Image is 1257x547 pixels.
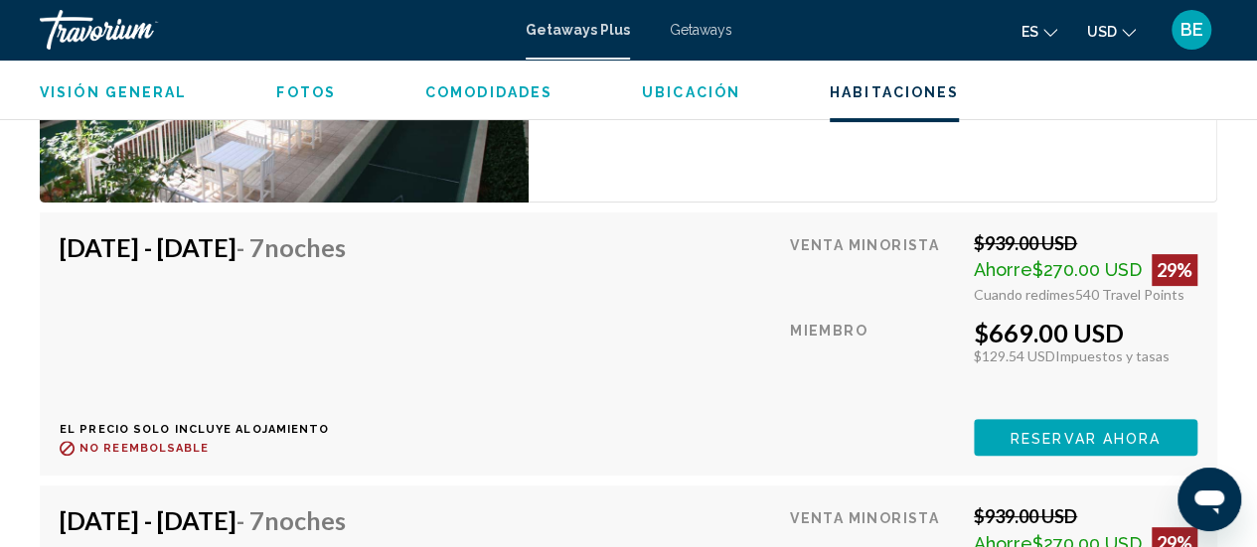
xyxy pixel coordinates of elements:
[425,84,552,100] span: Comodidades
[79,442,210,455] span: No reembolsable
[974,286,1075,303] span: Cuando redimes
[526,22,630,38] a: Getaways Plus
[40,83,187,101] button: Visión general
[1166,9,1217,51] button: User Menu
[974,318,1197,347] div: $669.00 USD
[236,505,346,535] span: - 7
[974,232,1197,254] div: $939.00 USD
[40,84,187,100] span: Visión general
[276,83,336,101] button: Fotos
[642,84,740,100] span: Ubicación
[264,232,346,262] span: noches
[1180,20,1203,40] span: BE
[425,83,552,101] button: Comodidades
[974,347,1197,364] div: $129.54 USD
[1021,24,1038,40] span: es
[60,423,361,436] p: El precio solo incluye alojamiento
[974,419,1197,456] button: Reservar ahora
[830,83,959,101] button: Habitaciones
[1087,24,1117,40] span: USD
[40,10,506,50] a: Travorium
[830,84,959,100] span: Habitaciones
[790,232,959,303] div: Venta minorista
[1021,17,1057,46] button: Change language
[60,505,346,535] h4: [DATE] - [DATE]
[264,505,346,535] span: noches
[276,84,336,100] span: Fotos
[1011,430,1161,446] span: Reservar ahora
[974,259,1032,280] span: Ahorre
[1075,286,1184,303] span: 540 Travel Points
[642,83,740,101] button: Ubicación
[1152,254,1197,286] div: 29%
[974,505,1197,527] div: $939.00 USD
[1032,259,1142,280] span: $270.00 USD
[790,318,959,404] div: Miembro
[670,22,732,38] a: Getaways
[1087,17,1136,46] button: Change currency
[1178,468,1241,531] iframe: Botón para iniciar la ventana de mensajería
[1055,347,1170,364] span: Impuestos y tasas
[60,232,346,262] h4: [DATE] - [DATE]
[236,232,346,262] span: - 7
